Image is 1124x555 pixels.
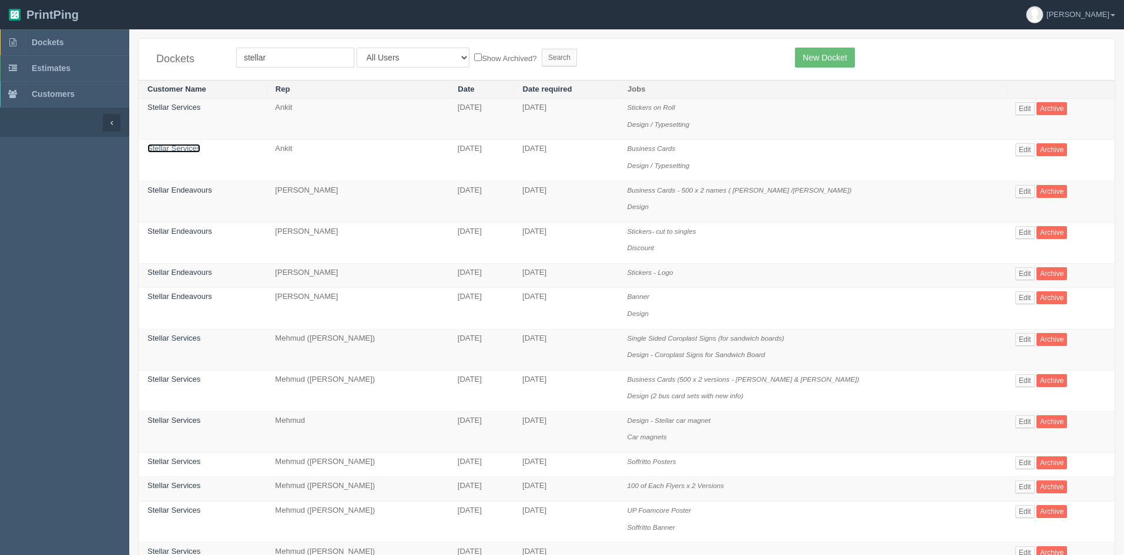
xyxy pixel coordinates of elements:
[266,370,449,411] td: Mehmud ([PERSON_NAME])
[1015,185,1035,198] a: Edit
[147,103,200,112] a: Stellar Services
[628,186,852,194] i: Business Cards - 500 x 2 names ( [PERSON_NAME] /[PERSON_NAME])
[514,370,618,411] td: [DATE]
[1036,291,1067,304] a: Archive
[266,502,449,543] td: Mehmud ([PERSON_NAME])
[449,288,514,329] td: [DATE]
[514,99,618,140] td: [DATE]
[1036,480,1067,493] a: Archive
[32,38,63,47] span: Dockets
[266,452,449,477] td: Mehmud ([PERSON_NAME])
[147,268,212,277] a: Stellar Endeavours
[449,222,514,263] td: [DATE]
[266,263,449,288] td: [PERSON_NAME]
[147,416,200,425] a: Stellar Services
[628,433,667,440] i: Car magnets
[1015,291,1035,304] a: Edit
[628,506,692,514] i: UP Foamcore Poster
[1036,415,1067,428] a: Archive
[1036,333,1067,346] a: Archive
[1036,374,1067,387] a: Archive
[266,477,449,502] td: Mehmud ([PERSON_NAME])
[449,99,514,140] td: [DATE]
[449,181,514,222] td: [DATE]
[628,203,649,210] i: Design
[628,375,860,383] i: Business Cards (500 x 2 versions - [PERSON_NAME] & [PERSON_NAME])
[514,329,618,370] td: [DATE]
[1036,505,1067,518] a: Archive
[147,457,200,466] a: Stellar Services
[276,85,290,93] a: Rep
[795,48,854,68] a: New Docket
[619,80,1006,99] th: Jobs
[147,334,200,342] a: Stellar Services
[32,63,71,73] span: Estimates
[628,144,676,152] i: Business Cards
[449,263,514,288] td: [DATE]
[1015,267,1035,280] a: Edit
[1036,456,1067,469] a: Archive
[449,477,514,502] td: [DATE]
[449,502,514,543] td: [DATE]
[1015,333,1035,346] a: Edit
[628,482,724,489] i: 100 of Each Flyers x 2 Versions
[236,48,354,68] input: Customer Name
[628,120,690,128] i: Design / Typesetting
[628,244,654,251] i: Discount
[628,416,711,424] i: Design - Stellar car magnet
[147,506,200,514] a: Stellar Services
[514,288,618,329] td: [DATE]
[523,85,572,93] a: Date required
[628,351,766,358] i: Design - Coroplast Signs for Sandwich Board
[514,477,618,502] td: [DATE]
[474,51,536,65] label: Show Archived?
[514,181,618,222] td: [DATE]
[266,140,449,181] td: Ankit
[628,103,675,111] i: Stickers on Roll
[1015,505,1035,518] a: Edit
[266,99,449,140] td: Ankit
[514,263,618,288] td: [DATE]
[514,140,618,181] td: [DATE]
[628,162,690,169] i: Design / Typesetting
[1036,185,1067,198] a: Archive
[1015,102,1035,115] a: Edit
[266,181,449,222] td: [PERSON_NAME]
[1036,226,1067,239] a: Archive
[449,411,514,452] td: [DATE]
[1015,415,1035,428] a: Edit
[628,292,650,300] i: Banner
[628,392,743,399] i: Design (2 bus card sets with new info)
[628,523,675,531] i: Soffritto Banner
[266,288,449,329] td: [PERSON_NAME]
[1036,267,1067,280] a: Archive
[449,329,514,370] td: [DATE]
[32,89,75,99] span: Customers
[449,370,514,411] td: [DATE]
[1015,226,1035,239] a: Edit
[1015,374,1035,387] a: Edit
[1015,456,1035,469] a: Edit
[628,310,649,317] i: Design
[147,186,212,194] a: Stellar Endeavours
[514,222,618,263] td: [DATE]
[266,222,449,263] td: [PERSON_NAME]
[1015,480,1035,493] a: Edit
[628,227,696,235] i: Stickers- cut to singles
[147,144,200,153] a: Stellar Services
[1036,143,1067,156] a: Archive
[147,481,200,490] a: Stellar Services
[542,49,577,66] input: Search
[1015,143,1035,156] a: Edit
[147,292,212,301] a: Stellar Endeavours
[9,9,21,21] img: logo-3e63b451c926e2ac314895c53de4908e5d424f24456219fb08d385ab2e579770.png
[266,329,449,370] td: Mehmud ([PERSON_NAME])
[1036,102,1067,115] a: Archive
[156,53,219,65] h4: Dockets
[147,227,212,236] a: Stellar Endeavours
[147,375,200,384] a: Stellar Services
[474,53,482,61] input: Show Archived?
[147,85,206,93] a: Customer Name
[449,140,514,181] td: [DATE]
[266,411,449,452] td: Mehmud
